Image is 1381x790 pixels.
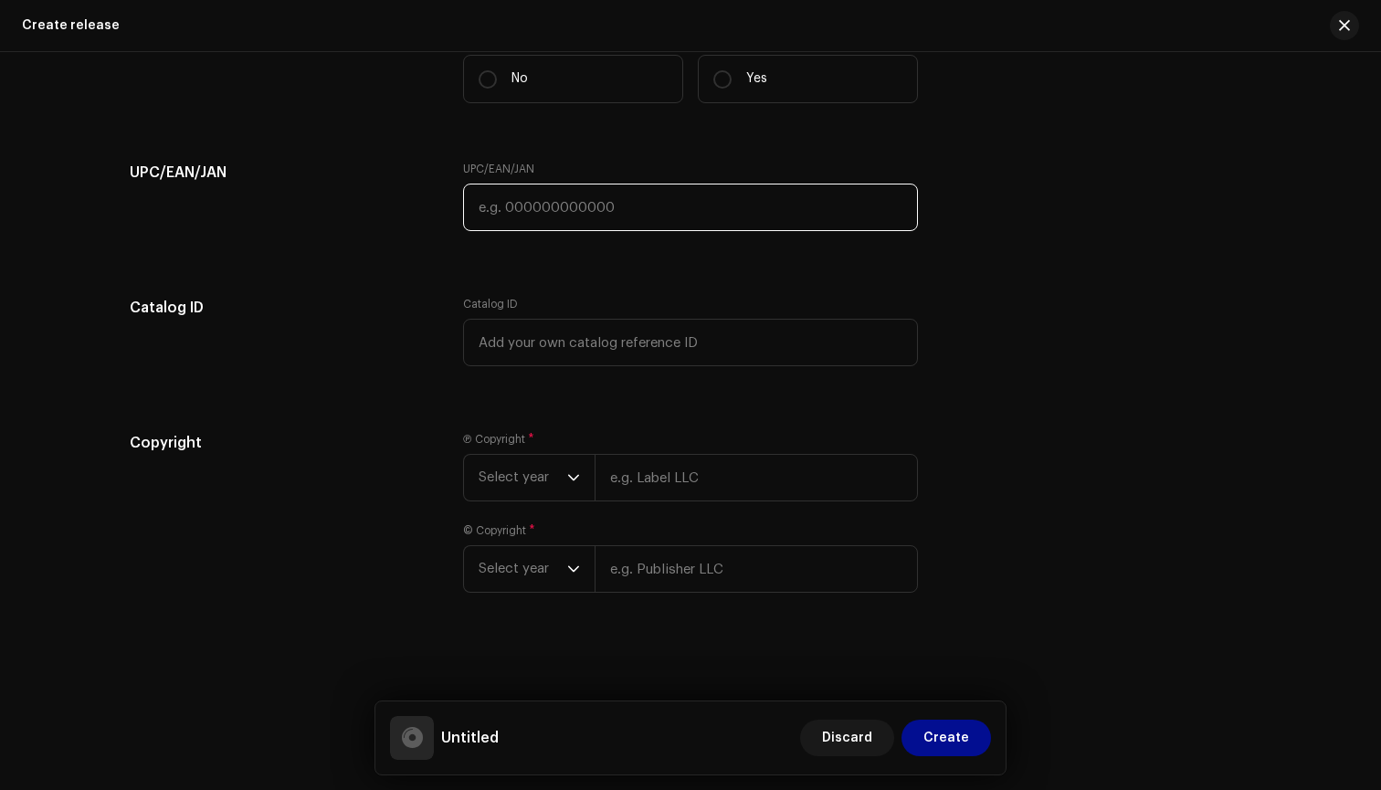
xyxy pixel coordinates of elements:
input: Add your own catalog reference ID [463,319,918,366]
span: Create [923,720,969,756]
label: © Copyright [463,523,535,538]
div: dropdown trigger [567,546,580,592]
button: Discard [800,720,894,756]
span: Discard [822,720,872,756]
h5: Copyright [130,432,434,454]
h5: Catalog ID [130,297,434,319]
p: No [511,69,528,89]
div: dropdown trigger [567,455,580,500]
button: Create [901,720,991,756]
h5: UPC/EAN/JAN [130,162,434,184]
label: Ⓟ Copyright [463,432,534,447]
h5: Untitled [441,727,499,749]
input: e.g. 000000000000 [463,184,918,231]
input: e.g. Publisher LLC [595,545,918,593]
span: Select year [479,546,567,592]
label: UPC/EAN/JAN [463,162,534,176]
label: Catalog ID [463,297,518,311]
input: e.g. Label LLC [595,454,918,501]
p: Yes [746,69,767,89]
span: Select year [479,455,567,500]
